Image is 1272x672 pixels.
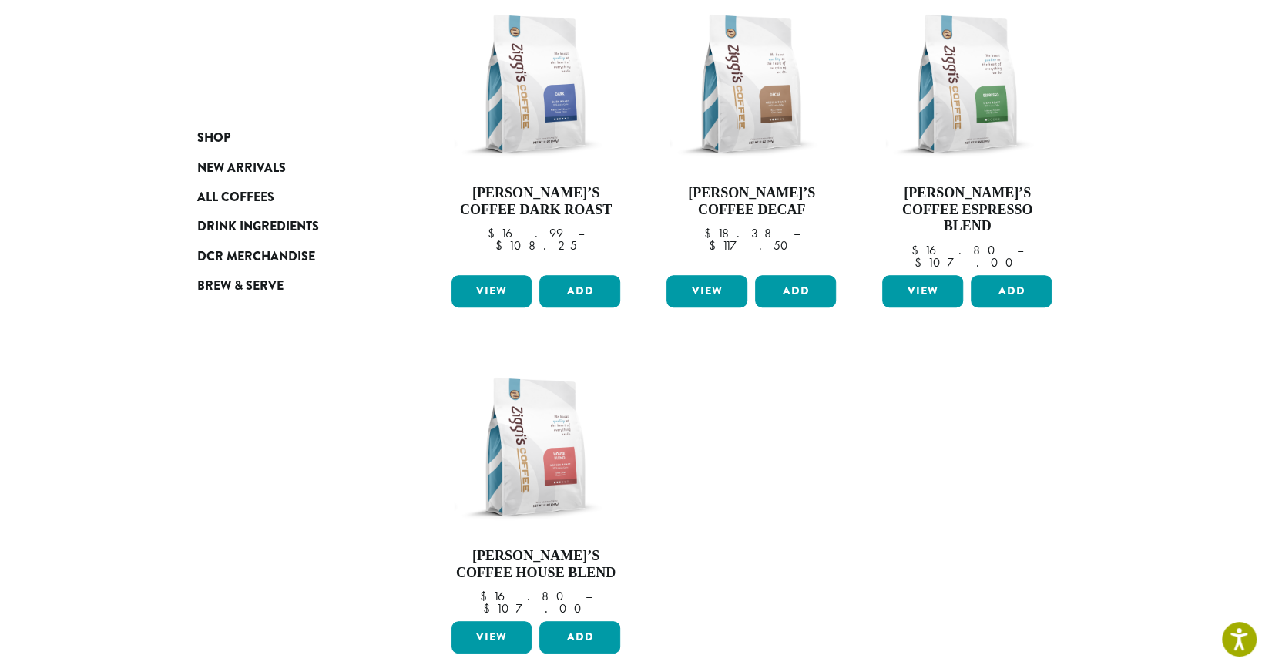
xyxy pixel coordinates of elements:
span: $ [708,237,721,254]
span: – [586,588,592,604]
bdi: 16.80 [911,242,1002,258]
h4: [PERSON_NAME]’s Coffee Espresso Blend [878,185,1056,235]
span: – [793,225,799,241]
bdi: 107.00 [483,600,589,617]
a: Drink Ingredients [197,212,382,241]
bdi: 16.99 [488,225,563,241]
span: $ [483,600,496,617]
span: All Coffees [197,188,274,207]
bdi: 107.00 [915,254,1020,270]
span: – [1017,242,1023,258]
a: [PERSON_NAME]’s Coffee House Blend [448,358,625,615]
img: Ziggis-House-Blend-12-oz.png [447,358,624,536]
a: View [666,275,747,307]
span: $ [911,242,925,258]
span: $ [495,237,508,254]
span: Drink Ingredients [197,217,319,237]
bdi: 18.38 [703,225,778,241]
bdi: 117.50 [708,237,794,254]
a: New Arrivals [197,153,382,182]
bdi: 16.80 [480,588,571,604]
span: $ [488,225,501,241]
span: DCR Merchandise [197,247,315,267]
h4: [PERSON_NAME]’s Coffee House Blend [448,548,625,581]
span: $ [480,588,493,604]
button: Add [755,275,836,307]
button: Add [539,275,620,307]
span: Brew & Serve [197,277,284,296]
a: View [882,275,963,307]
a: Shop [197,123,382,153]
span: Shop [197,129,230,148]
span: $ [703,225,717,241]
button: Add [539,621,620,654]
h4: [PERSON_NAME]’s Coffee Dark Roast [448,185,625,218]
a: View [451,275,532,307]
a: All Coffees [197,183,382,212]
a: View [451,621,532,654]
a: DCR Merchandise [197,242,382,271]
span: $ [915,254,928,270]
a: Brew & Serve [197,271,382,301]
button: Add [971,275,1052,307]
span: – [578,225,584,241]
span: New Arrivals [197,159,286,178]
h4: [PERSON_NAME]’s Coffee Decaf [663,185,840,218]
bdi: 108.25 [495,237,576,254]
